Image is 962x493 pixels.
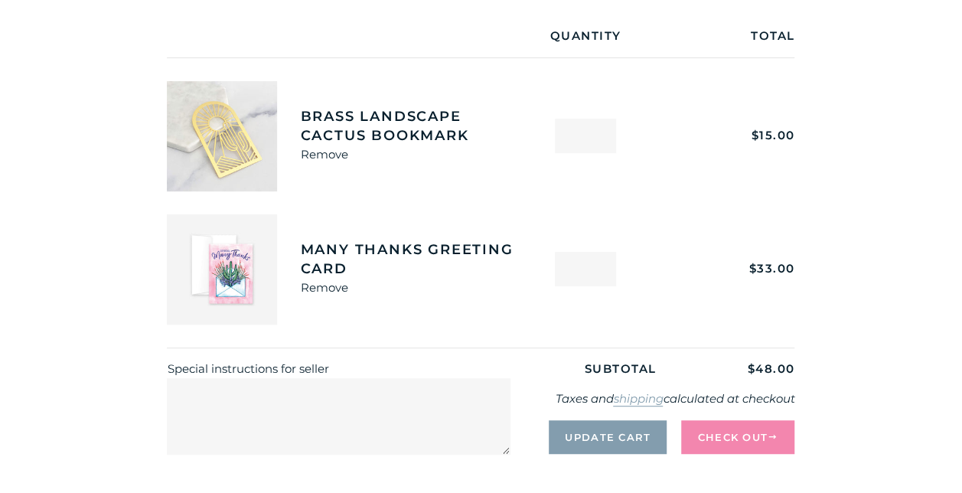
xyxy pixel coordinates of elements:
p: Subtotal [533,360,708,379]
img: Many Thanks Greeting Card [167,214,277,325]
label: Special instructions for seller [167,361,328,376]
a: Remove [300,280,347,295]
span: $33.00 [748,261,794,276]
p: $48.00 [708,360,795,379]
div: Quantity [543,27,627,46]
a: Remove [300,147,347,162]
span: $15.00 [751,128,794,142]
a: Brass Landscape Cactus Bookmark [300,107,519,145]
em: Taxes and calculated at checkout [555,391,794,406]
img: Brass Landscape Cactus Bookmark [167,81,277,191]
a: Many Thanks Greeting Card [300,240,519,279]
button: Update Cart [549,420,667,454]
a: shipping [613,391,663,406]
div: Total [628,27,795,46]
button: Check Out [681,420,794,454]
